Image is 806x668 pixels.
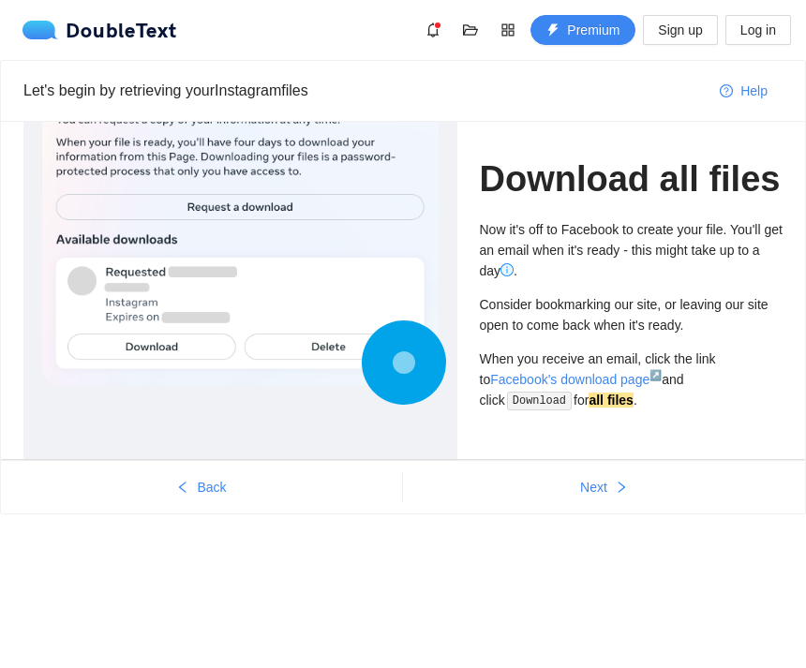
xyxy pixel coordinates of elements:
button: question-circleHelp [705,76,783,106]
code: Download [507,392,572,410]
button: Nextright [403,472,805,502]
div: Let's begin by retrieving your Instagram files [23,79,705,102]
span: Back [197,477,226,497]
button: bell [418,15,448,45]
span: left [176,481,189,496]
img: logo [22,21,66,39]
span: bell [419,22,447,37]
h1: Download all files [480,157,784,201]
span: Next [580,477,607,497]
div: DoubleText [22,21,177,39]
span: info-circle [500,263,514,276]
span: Premium [567,20,619,40]
sup: ↗ [649,369,662,380]
span: Sign up [658,20,702,40]
strong: all files [589,393,633,408]
span: folder-open [456,22,485,37]
div: When you receive an email, click the link to and click for . [480,349,784,411]
a: logoDoubleText [22,21,177,39]
span: appstore [494,22,522,37]
button: thunderboltPremium [530,15,635,45]
span: right [615,481,628,496]
button: Log in [725,15,791,45]
div: Now it's off to Facebook to create your file. You'll get an email when it's ready - this might ta... [480,219,784,281]
button: appstore [493,15,523,45]
button: folder-open [455,15,485,45]
button: Sign up [643,15,717,45]
span: question-circle [720,84,733,99]
span: Log in [740,20,776,40]
button: leftBack [1,472,402,502]
div: Consider bookmarking our site, or leaving our site open to come back when it's ready. [480,294,784,335]
span: Help [740,81,768,101]
a: Facebook's download page↗ [490,372,662,387]
span: thunderbolt [546,23,560,38]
